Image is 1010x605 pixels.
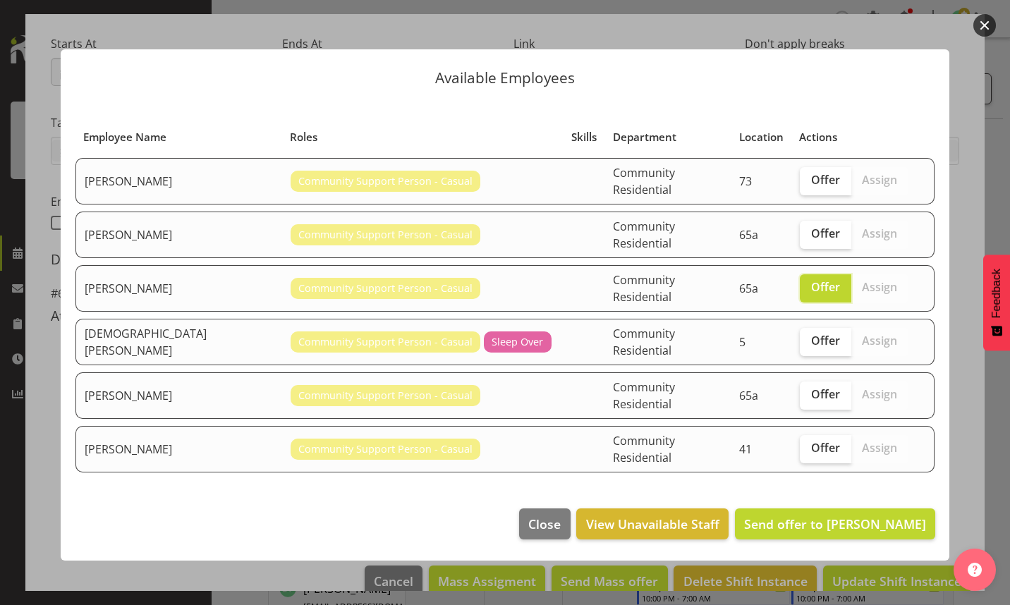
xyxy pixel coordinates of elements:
[613,129,676,145] span: Department
[576,508,728,539] button: View Unavailable Staff
[739,227,758,243] span: 65a
[613,326,675,358] span: Community Residential
[983,255,1010,350] button: Feedback - Show survey
[862,226,897,240] span: Assign
[298,441,473,457] span: Community Support Person - Casual
[811,334,840,348] span: Offer
[75,265,282,312] td: [PERSON_NAME]
[799,129,837,145] span: Actions
[739,388,758,403] span: 65a
[862,334,897,348] span: Assign
[298,334,473,350] span: Community Support Person - Casual
[613,165,675,197] span: Community Residential
[571,129,597,145] span: Skills
[298,173,473,189] span: Community Support Person - Casual
[298,281,473,296] span: Community Support Person - Casual
[811,387,840,401] span: Offer
[811,173,840,187] span: Offer
[75,71,935,85] p: Available Employees
[613,219,675,251] span: Community Residential
[492,334,543,350] span: Sleep Over
[586,515,719,533] span: View Unavailable Staff
[739,334,746,350] span: 5
[613,272,675,305] span: Community Residential
[739,441,752,457] span: 41
[735,508,935,539] button: Send offer to [PERSON_NAME]
[744,515,926,532] span: Send offer to [PERSON_NAME]
[739,129,784,145] span: Location
[528,515,561,533] span: Close
[862,280,897,294] span: Assign
[75,212,282,258] td: [PERSON_NAME]
[83,129,166,145] span: Employee Name
[519,508,570,539] button: Close
[75,319,282,365] td: [DEMOGRAPHIC_DATA][PERSON_NAME]
[613,433,675,465] span: Community Residential
[290,129,317,145] span: Roles
[739,281,758,296] span: 65a
[75,158,282,204] td: [PERSON_NAME]
[75,372,282,419] td: [PERSON_NAME]
[298,227,473,243] span: Community Support Person - Casual
[990,269,1003,318] span: Feedback
[862,441,897,455] span: Assign
[811,280,840,294] span: Offer
[968,563,982,577] img: help-xxl-2.png
[75,426,282,472] td: [PERSON_NAME]
[862,173,897,187] span: Assign
[811,441,840,455] span: Offer
[739,173,752,189] span: 73
[613,379,675,412] span: Community Residential
[811,226,840,240] span: Offer
[298,388,473,403] span: Community Support Person - Casual
[862,387,897,401] span: Assign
